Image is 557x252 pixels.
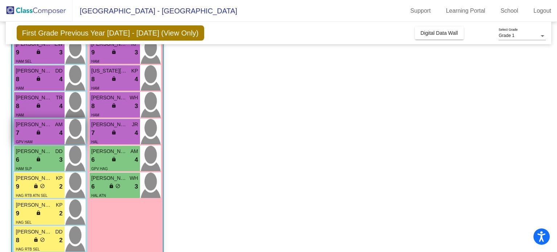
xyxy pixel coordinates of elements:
[111,130,116,135] span: lock
[33,183,38,189] span: lock
[111,157,116,162] span: lock
[109,183,114,189] span: lock
[129,94,138,102] span: WH
[16,94,52,102] span: [PERSON_NAME]
[91,148,128,155] span: [PERSON_NAME]
[55,67,62,75] span: DD
[91,121,128,128] span: [PERSON_NAME]
[16,121,52,128] span: [PERSON_NAME]
[91,174,128,182] span: [PERSON_NAME]
[91,94,128,102] span: [PERSON_NAME]
[33,237,38,242] span: lock
[91,59,99,63] span: HAM
[59,236,62,245] span: 2
[55,121,63,128] span: AM
[16,102,19,111] span: 8
[16,128,19,138] span: 7
[131,67,138,75] span: KP
[17,25,204,41] span: First Grade Previous Year [DATE] - [DATE] (View Only)
[16,75,19,84] span: 8
[440,5,491,17] a: Learning Portal
[36,157,41,162] span: lock
[495,5,524,17] a: School
[131,148,138,155] span: AM
[115,183,120,189] span: do_not_disturb_alt
[16,155,19,165] span: 6
[40,237,45,242] span: do_not_disturb_alt
[16,194,48,198] span: HAG RTB ATN SEL
[59,102,62,111] span: 4
[40,183,45,189] span: do_not_disturb_alt
[91,155,95,165] span: 6
[16,48,19,57] span: 9
[36,103,41,108] span: lock
[16,113,24,117] span: HAM
[36,76,41,81] span: lock
[111,76,116,81] span: lock
[135,75,138,84] span: 4
[16,209,19,218] span: 9
[91,75,95,84] span: 8
[55,148,62,155] span: DD
[16,182,19,191] span: 9
[16,220,32,224] span: HAG SEL
[16,236,19,245] span: 8
[55,228,62,236] span: DD
[56,94,63,102] span: TR
[91,102,95,111] span: 8
[59,75,62,84] span: 4
[59,48,62,57] span: 3
[91,182,95,191] span: 6
[405,5,437,17] a: Support
[111,103,116,108] span: lock
[135,128,138,138] span: 4
[132,121,138,128] span: JR
[135,102,138,111] span: 3
[129,174,138,182] span: WH
[528,5,557,17] a: Logout
[91,194,106,198] span: HAL ATN
[16,201,52,209] span: [PERSON_NAME]
[135,182,138,191] span: 3
[56,201,63,209] span: KP
[16,167,32,171] span: HAM SLP
[56,174,63,182] span: KP
[59,182,62,191] span: 2
[36,130,41,135] span: lock
[59,155,62,165] span: 3
[91,67,128,75] span: [US_STATE][PERSON_NAME]
[91,167,108,171] span: GPV HAG
[91,86,99,90] span: HAM
[421,30,458,36] span: Digital Data Wall
[36,49,41,54] span: lock
[73,5,237,17] span: [GEOGRAPHIC_DATA] - [GEOGRAPHIC_DATA]
[16,140,33,144] span: GPV HAM
[91,128,95,138] span: 7
[59,209,62,218] span: 2
[16,148,52,155] span: [PERSON_NAME]
[16,174,52,182] span: [PERSON_NAME]
[16,67,52,75] span: [PERSON_NAME]
[16,86,24,90] span: HAM
[415,26,464,40] button: Digital Data Wall
[111,49,116,54] span: lock
[499,33,514,38] span: Grade 1
[91,48,95,57] span: 9
[16,59,32,63] span: HAM SEL
[16,228,52,236] span: [PERSON_NAME]
[135,48,138,57] span: 3
[135,155,138,165] span: 4
[16,247,40,251] span: HAG RTB SEL
[36,210,41,215] span: lock
[91,113,99,117] span: HAM
[91,140,98,144] span: HAL
[59,128,62,138] span: 4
